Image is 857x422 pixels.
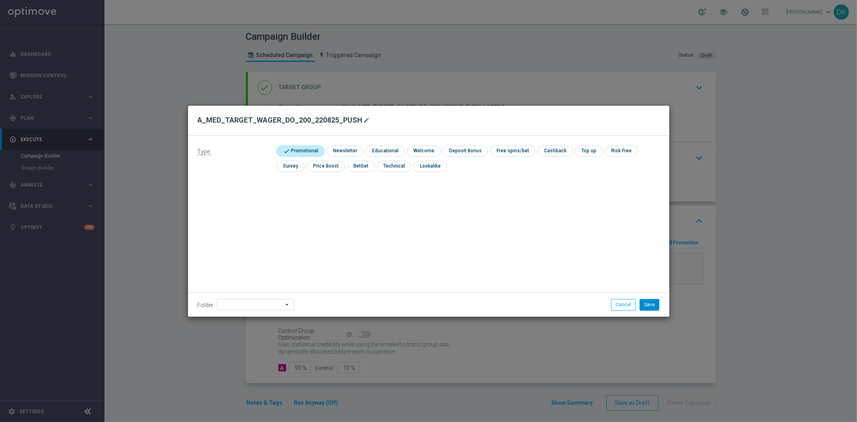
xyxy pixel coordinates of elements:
[284,299,292,310] i: arrow_drop_down
[611,299,636,310] button: Cancel
[198,148,211,155] span: Type:
[363,115,373,125] button: mode_edit
[640,299,659,310] button: Save
[198,302,214,309] label: Folder
[198,115,363,125] h2: A_MED_TARGET_WAGER_DO_200_220825_PUSH
[364,117,370,123] i: mode_edit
